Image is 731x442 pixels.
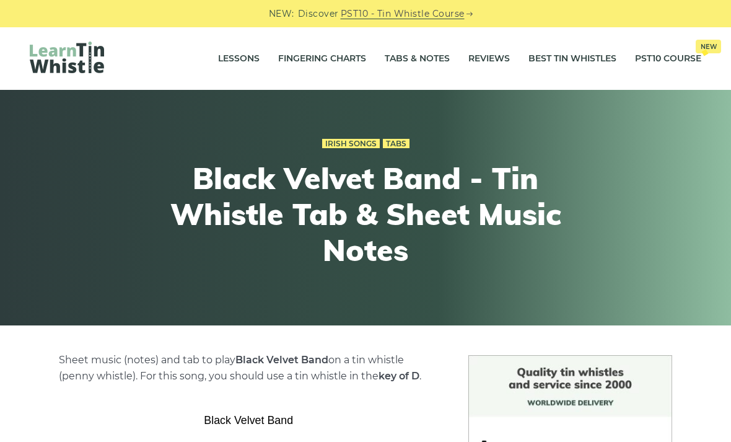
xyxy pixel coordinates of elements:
a: Fingering Charts [278,43,366,74]
h1: Black Velvet Band - Tin Whistle Tab & Sheet Music Notes [138,161,593,268]
a: Tabs [383,139,409,149]
span: New [696,40,721,53]
img: LearnTinWhistle.com [30,42,104,73]
strong: Black Velvet Band [235,354,328,366]
a: Best Tin Whistles [528,43,616,74]
a: PST10 CourseNew [635,43,701,74]
a: Reviews [468,43,510,74]
strong: key of D [379,370,419,382]
p: Sheet music (notes) and tab to play on a tin whistle (penny whistle). For this song, you should u... [59,352,438,384]
a: Irish Songs [322,139,380,149]
a: Tabs & Notes [385,43,450,74]
a: Lessons [218,43,260,74]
